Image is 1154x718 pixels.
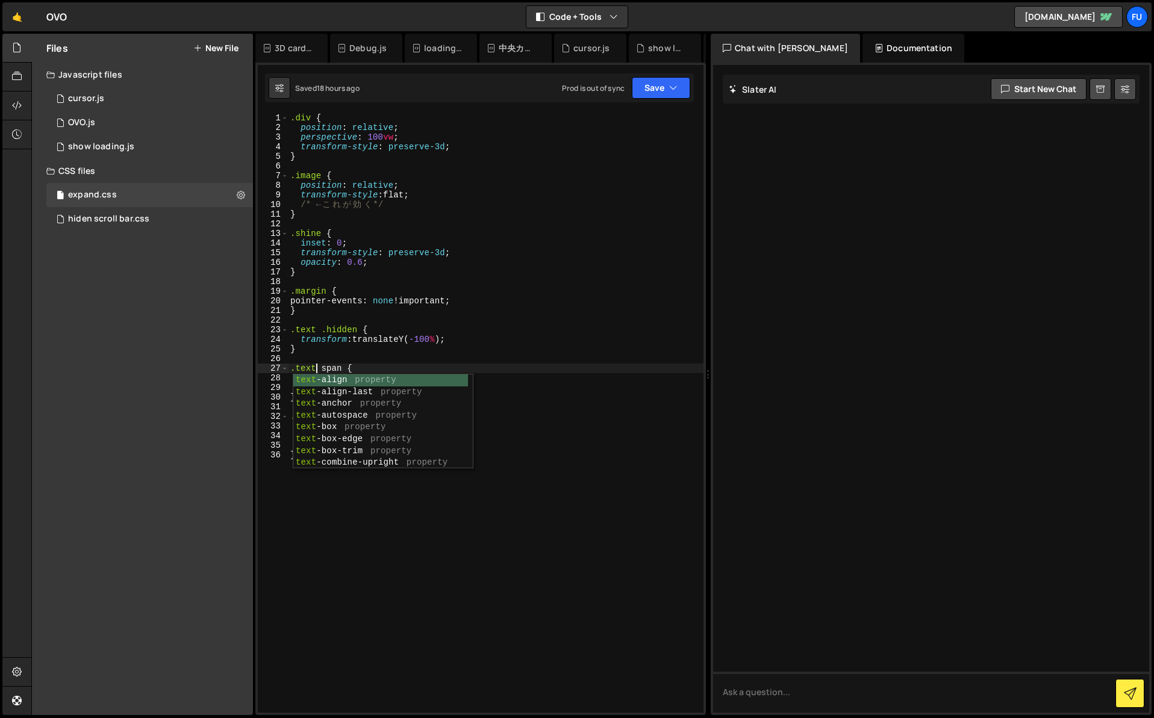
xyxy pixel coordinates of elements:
[258,113,288,123] div: 1
[68,214,149,224] div: hiden scroll bar.css
[32,159,253,183] div: CSS files
[258,296,288,306] div: 20
[68,141,134,152] div: show loading.js
[258,267,288,277] div: 17
[68,190,117,200] div: expand.css
[258,161,288,171] div: 6
[991,78,1087,100] button: Start new chat
[258,431,288,441] div: 34
[46,135,253,159] div: 17267/48011.js
[258,315,288,325] div: 22
[46,10,67,24] div: OVO
[258,344,288,354] div: 25
[258,123,288,132] div: 2
[46,42,68,55] h2: Files
[526,6,628,28] button: Code + Tools
[648,42,687,54] div: show loading.js
[46,87,253,111] div: 17267/48012.js
[573,42,610,54] div: cursor.js
[258,277,288,286] div: 18
[258,200,288,209] div: 10
[424,42,463,54] div: loadingPage.js
[258,238,288,248] div: 14
[68,93,104,104] div: cursor.js
[258,142,288,152] div: 4
[258,441,288,450] div: 35
[46,207,253,231] div: 17267/47816.css
[562,83,625,93] div: Prod is out of sync
[317,83,360,93] div: 18 hours ago
[258,219,288,229] div: 12
[258,152,288,161] div: 5
[258,412,288,421] div: 32
[258,171,288,181] div: 7
[46,111,253,135] div: 17267/47848.js
[275,42,313,54] div: 3D card.js
[258,364,288,373] div: 27
[258,325,288,335] div: 23
[258,190,288,200] div: 9
[258,335,288,344] div: 24
[258,306,288,315] div: 21
[258,392,288,402] div: 30
[258,383,288,392] div: 29
[1014,6,1123,28] a: [DOMAIN_NAME]
[258,132,288,142] div: 3
[258,248,288,258] div: 15
[1126,6,1148,28] a: Fu
[258,181,288,190] div: 8
[258,421,288,431] div: 33
[711,34,860,63] div: Chat with [PERSON_NAME]
[2,2,32,31] a: 🤙
[499,42,537,54] div: 中央カードゆらゆら.js
[258,354,288,364] div: 26
[258,402,288,412] div: 31
[258,258,288,267] div: 16
[258,286,288,296] div: 19
[46,183,253,207] div: 17267/47820.css
[258,373,288,383] div: 28
[258,209,288,219] div: 11
[258,450,288,460] div: 36
[349,42,387,54] div: Debug.js
[862,34,964,63] div: Documentation
[193,43,239,53] button: New File
[295,83,360,93] div: Saved
[68,117,95,128] div: OVO.js
[32,63,253,87] div: Javascript files
[729,84,777,95] h2: Slater AI
[632,77,690,99] button: Save
[258,229,288,238] div: 13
